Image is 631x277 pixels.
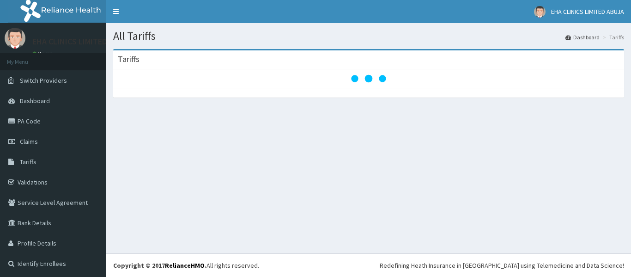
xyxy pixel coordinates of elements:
[32,50,55,57] a: Online
[165,261,205,270] a: RelianceHMO
[113,30,624,42] h1: All Tariffs
[113,261,206,270] strong: Copyright © 2017 .
[534,6,546,18] img: User Image
[118,55,140,63] h3: Tariffs
[20,158,36,166] span: Tariffs
[551,7,624,16] span: EHA CLINICS LIMITED ABUJA
[5,28,25,49] img: User Image
[601,33,624,41] li: Tariffs
[106,253,631,277] footer: All rights reserved.
[20,76,67,85] span: Switch Providers
[565,33,600,41] a: Dashboard
[32,37,132,46] p: EHA CLINICS LIMITED ABUJA
[350,60,387,97] svg: audio-loading
[20,137,38,146] span: Claims
[20,97,50,105] span: Dashboard
[380,261,624,270] div: Redefining Heath Insurance in [GEOGRAPHIC_DATA] using Telemedicine and Data Science!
